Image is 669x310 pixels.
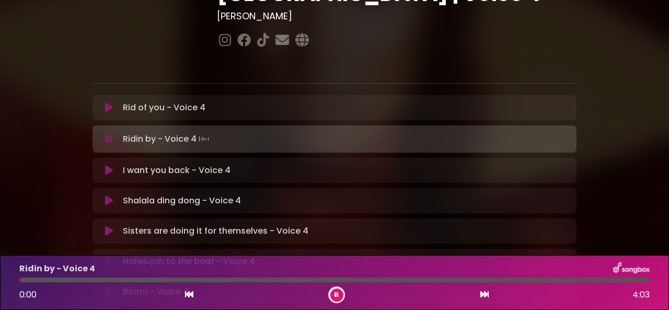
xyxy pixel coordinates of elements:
p: Rid of you - Voice 4 [123,101,205,114]
h3: [PERSON_NAME] [217,10,577,22]
p: Ridin by - Voice 4 [123,132,211,146]
span: 0:00 [19,289,37,301]
img: waveform4.gif [197,132,211,146]
img: songbox-logo-white.png [613,262,650,275]
p: Shalala ding dong - Voice 4 [123,194,241,207]
p: Sisters are doing it for themselves - Voice 4 [123,225,308,237]
span: 4:03 [632,289,650,301]
p: Ridin by - Voice 4 [19,262,95,275]
p: I want you back - Voice 4 [123,164,230,177]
